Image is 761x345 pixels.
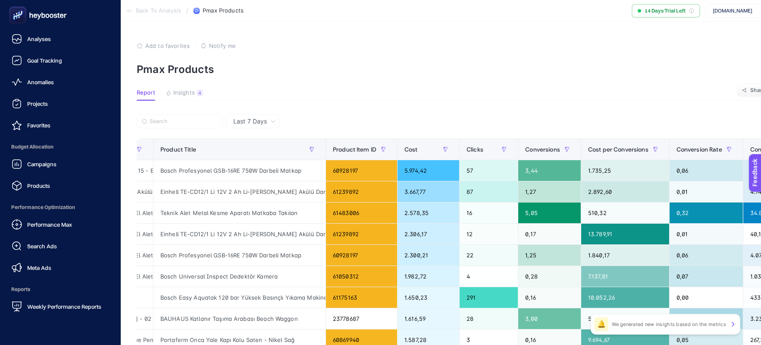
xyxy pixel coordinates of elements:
span: Projects [27,100,48,107]
span: Back To Analysis [136,7,181,14]
a: Favorites [7,117,114,134]
div: 61239892 [326,224,397,244]
div: Einhell TE-CD12/1 Li 12V 2 Ah Li-[PERSON_NAME] Akülü Darbeli Matkap [153,224,326,244]
div: 2.892,60 [581,181,669,202]
div: 0,11 [670,308,743,329]
p: We generated new insights based on the metrics [612,321,726,328]
span: Product Item ID [333,146,376,153]
span: Performance Max [27,221,72,228]
span: Clicks [467,146,483,153]
span: Notify me [209,42,236,49]
span: Weekly Performance Reports [27,303,101,310]
div: 61483006 [326,203,397,223]
div: 13.789,91 [581,224,669,244]
div: 3.667,77 [398,181,459,202]
div: Einhell TE-CD12/1 Li 12V 2 Ah Li-[PERSON_NAME] Akülü Darbeli Matkap [153,181,326,202]
span: Campaigns [27,161,56,168]
div: 16 [460,203,518,223]
div: 61175163 [326,287,397,308]
div: 61239892 [326,181,397,202]
span: Product Title [160,146,196,153]
span: Last 7 Days [233,117,267,126]
div: 0,01 [670,181,743,202]
div: 291 [460,287,518,308]
div: 87 [460,181,518,202]
div: 0,16 [518,287,581,308]
div: 1.735,25 [581,160,669,181]
a: Anomalies [7,73,114,91]
div: Teknik Alet Metal Kesme Aparatı Matkaba Takılan [153,203,326,223]
div: 510,32 [581,203,669,223]
div: 5,05 [518,203,581,223]
span: Analyses [27,35,51,42]
span: Cost [404,146,418,153]
div: 1.840,17 [581,245,669,266]
div: 10.052,26 [581,287,669,308]
div: BAUHAUS Katlanır Taşıma Arabası Beach Waggon [153,308,326,329]
div: 0,07 [670,266,743,287]
span: Search Ads [27,243,57,250]
div: 60928197 [326,160,397,181]
button: Add to favorites [137,42,190,49]
div: Bosch Profesyonel GSB-16RE 750W Darbeli Matkap [153,245,326,266]
div: Bosch Profesyonel GSB-16RE 750W Darbeli Matkap [153,160,326,181]
a: Performance Max [7,216,114,233]
div: 🔔 [595,317,608,331]
input: Search [150,118,218,125]
span: Add to favorites [145,42,190,49]
div: 0,06 [670,160,743,181]
div: 0,32 [670,203,743,223]
div: 28 [460,308,518,329]
a: Campaigns [7,155,114,173]
span: Budget Allocation [7,138,114,155]
div: 2.306,17 [398,224,459,244]
div: 61050312 [326,266,397,287]
div: 1.982,72 [398,266,459,287]
span: Conversion Rate [676,146,722,153]
div: 7.137,81 [581,266,669,287]
div: Bosch Universal Inspect Dedektör Kamera [153,266,326,287]
span: Favorites [27,122,50,129]
a: Goal Tracking [7,52,114,69]
div: 23778687 [326,308,397,329]
div: Bosch Easy Aquatak 120 bar Yüksek Basınçlı Yıkama Makinesi [153,287,326,308]
div: 538,86 [581,308,669,329]
div: 1,25 [518,245,581,266]
div: 1.650,23 [398,287,459,308]
span: Conversions [525,146,560,153]
span: / [186,7,188,14]
div: 3,00 [518,308,581,329]
a: Projects [7,95,114,112]
div: 1,27 [518,181,581,202]
div: 1.616,59 [398,308,459,329]
span: Goal Tracking [27,57,62,64]
span: Anomalies [27,79,54,85]
span: Performance Optimization [7,199,114,216]
div: 22 [460,245,518,266]
a: Search Ads [7,237,114,255]
span: Products [27,182,50,189]
div: 0,28 [518,266,581,287]
span: Report [137,89,155,96]
div: 0,06 [670,245,743,266]
a: Products [7,177,114,194]
div: 2.578,35 [398,203,459,223]
div: 60928197 [326,245,397,266]
div: 0,01 [670,224,743,244]
span: Cost per Conversions [588,146,648,153]
div: 0,00 [670,287,743,308]
span: Insights [173,89,195,96]
a: Analyses [7,30,114,47]
div: 4 [460,266,518,287]
div: 0,17 [518,224,581,244]
div: 5.974,42 [398,160,459,181]
button: Notify me [200,42,236,49]
div: 12 [460,224,518,244]
div: 2.300,21 [398,245,459,266]
div: 3,44 [518,160,581,181]
span: 14 Days Trial Left [645,7,686,14]
div: 57 [460,160,518,181]
span: Reports [7,281,114,298]
span: Feedback [5,3,33,9]
a: Weekly Performance Reports [7,298,114,315]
